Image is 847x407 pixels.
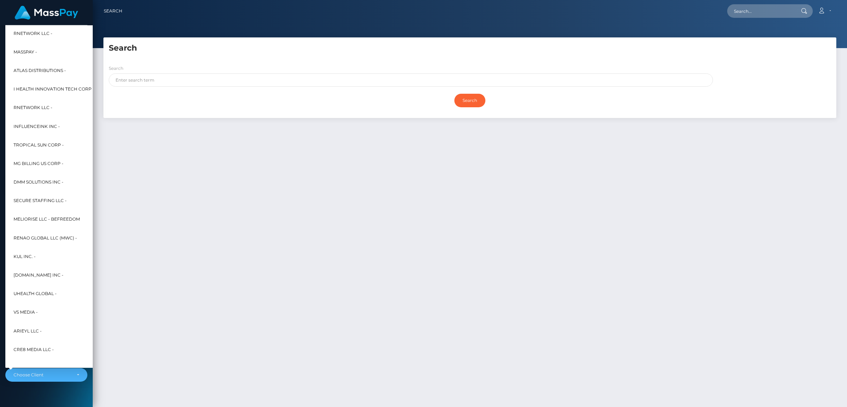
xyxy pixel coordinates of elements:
[14,140,64,150] span: Tropical Sun Corp -
[14,177,63,187] span: DMM Solutions Inc -
[14,29,52,38] span: RNetwork LLC -
[15,6,78,20] img: MassPay Logo
[14,364,61,373] span: Gold4Players LLC -
[14,233,77,243] span: Renao Global LLC (MWC) -
[14,66,66,75] span: Atlas Distributions -
[14,103,52,113] span: rNetwork LLC -
[14,345,54,354] span: Cre8 Media LLC -
[454,94,485,107] input: Search
[14,84,95,94] span: I HEALTH INNOVATION TECH CORP -
[5,368,87,382] button: Choose Client
[104,4,122,19] a: Search
[14,252,36,261] span: Kul Inc. -
[727,4,794,18] input: Search...
[14,215,80,224] span: Meliorise LLC - BEfreedom
[14,47,37,57] span: MassPay -
[109,73,713,87] input: Enter search term
[14,271,63,280] span: [DOMAIN_NAME] INC -
[14,159,63,168] span: MG Billing US Corp -
[109,43,831,54] h5: Search
[109,65,123,72] label: Search
[14,122,60,131] span: InfluenceInk Inc -
[14,308,38,317] span: VS Media -
[14,326,42,336] span: Arieyl LLC -
[14,196,67,206] span: Secure Staffing LLC -
[14,372,71,378] div: Choose Client
[14,289,57,299] span: UHealth Global -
